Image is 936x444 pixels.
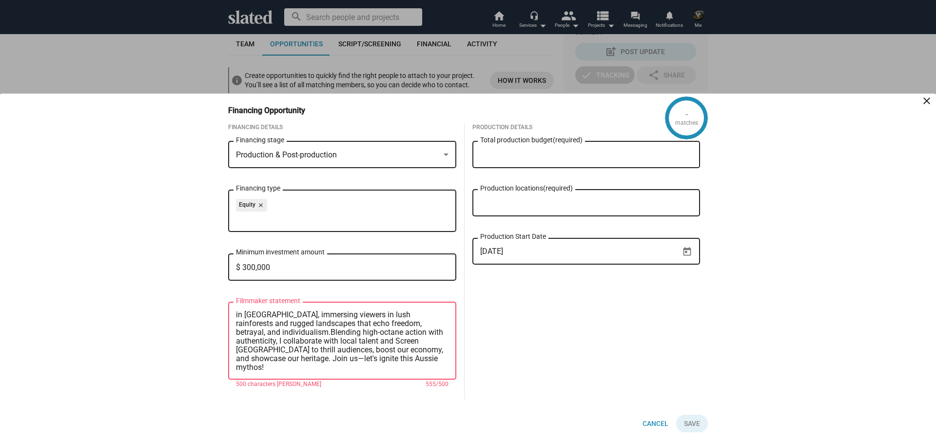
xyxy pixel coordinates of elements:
[472,124,701,132] div: Production Details
[643,415,668,432] span: Cancel
[236,199,267,212] mat-chip: Equity
[679,243,696,260] button: Open calendar
[675,119,698,127] div: matches
[685,109,688,119] div: -
[635,415,676,432] button: Cancel
[228,124,456,132] div: Financing Details
[921,95,933,107] mat-icon: close
[236,381,321,388] span: 500 characters [PERSON_NAME]
[228,105,319,116] h3: Financing Opportunity
[426,381,448,388] span: 555/500
[255,201,264,210] mat-icon: close
[236,150,337,159] span: Production & Post-production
